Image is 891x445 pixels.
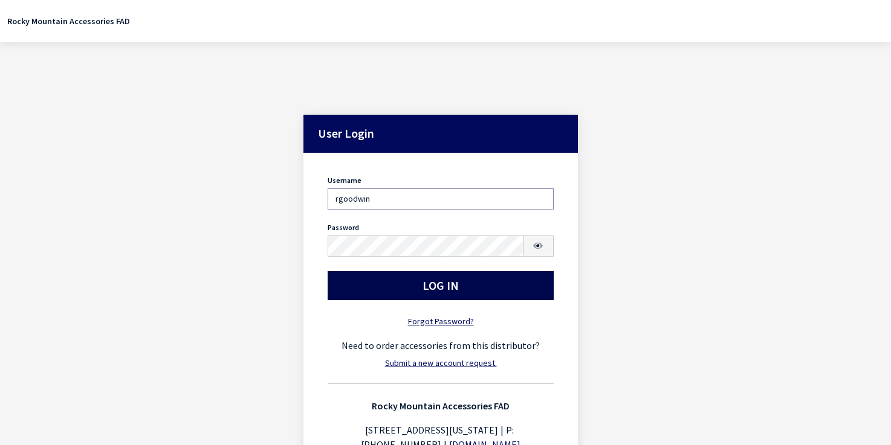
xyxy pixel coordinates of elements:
label: Username [328,175,361,186]
div: Need to order accessories from this distributor? [328,338,554,353]
span: | [501,424,504,436]
button: Show Password [523,235,554,257]
h2: User Login [303,115,578,153]
span: P: [506,424,514,436]
button: Submit a new account request. [375,353,507,374]
h3: Rocky Mountain Accessories FAD [328,399,554,413]
a: Forgot Password? [328,315,554,328]
button: Log In [328,271,554,300]
span: [STREET_ADDRESS][US_STATE] [365,424,498,436]
a: Rocky Mountain Accessories FAD [7,16,130,27]
label: Password [328,222,359,233]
